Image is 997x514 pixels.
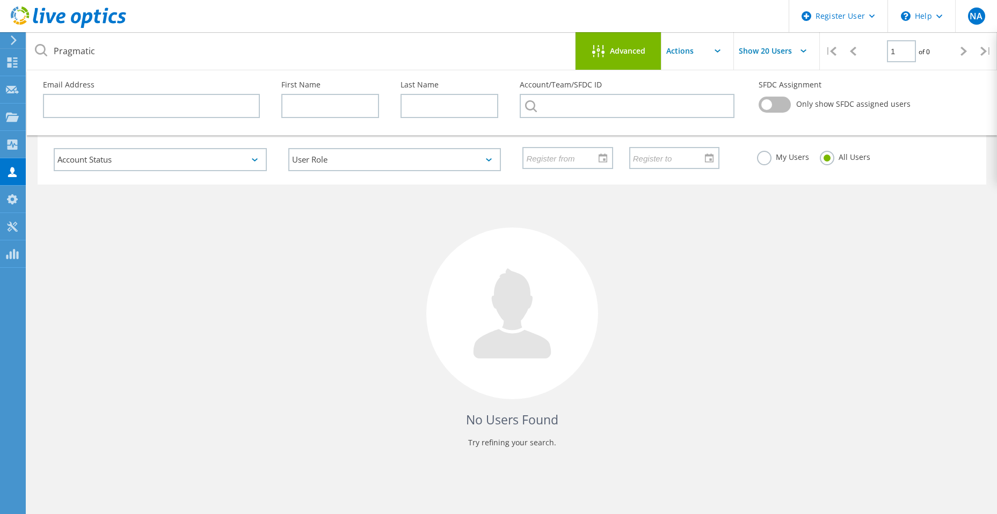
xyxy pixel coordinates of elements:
[401,81,498,89] label: Last Name
[523,148,604,168] input: Register from
[610,47,645,55] span: Advanced
[975,32,997,70] div: |
[901,11,911,21] svg: \n
[43,81,260,89] label: Email Address
[11,23,126,30] a: Live Optics Dashboard
[630,148,711,168] input: Register to
[796,100,911,108] span: Only show SFDC assigned users
[757,151,809,161] label: My Users
[820,151,870,161] label: All Users
[48,434,976,451] p: Try refining your search.
[520,81,737,89] label: Account/Team/SFDC ID
[970,12,983,20] span: NA
[48,411,976,429] h4: No Users Found
[820,32,842,70] div: |
[288,148,501,171] div: User Role
[281,81,379,89] label: First Name
[54,148,267,171] div: Account Status
[27,32,576,70] input: Search users by name, email, company, etc.
[919,47,930,56] span: of 0
[759,81,976,89] label: SFDC Assignment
